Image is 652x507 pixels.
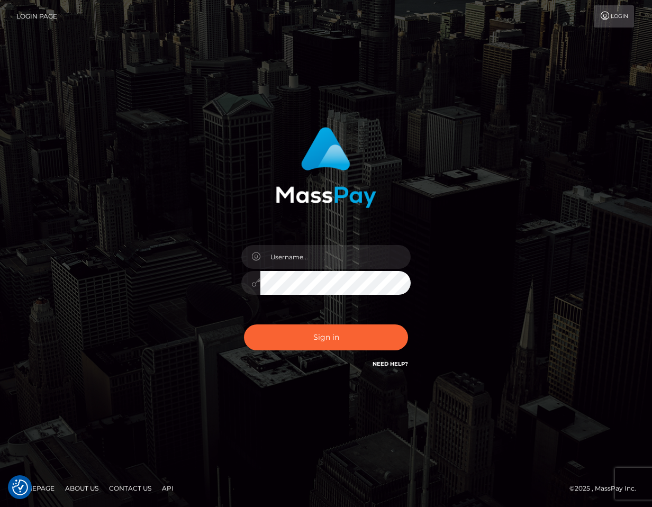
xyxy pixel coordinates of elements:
button: Sign in [244,324,408,350]
a: Contact Us [105,480,156,496]
a: API [158,480,178,496]
a: Homepage [12,480,59,496]
a: Need Help? [373,360,408,367]
img: MassPay Login [276,127,376,208]
img: Revisit consent button [12,479,28,495]
div: © 2025 , MassPay Inc. [569,483,644,494]
a: Login Page [16,5,57,28]
a: Login [594,5,634,28]
input: Username... [260,245,411,269]
button: Consent Preferences [12,479,28,495]
a: About Us [61,480,103,496]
